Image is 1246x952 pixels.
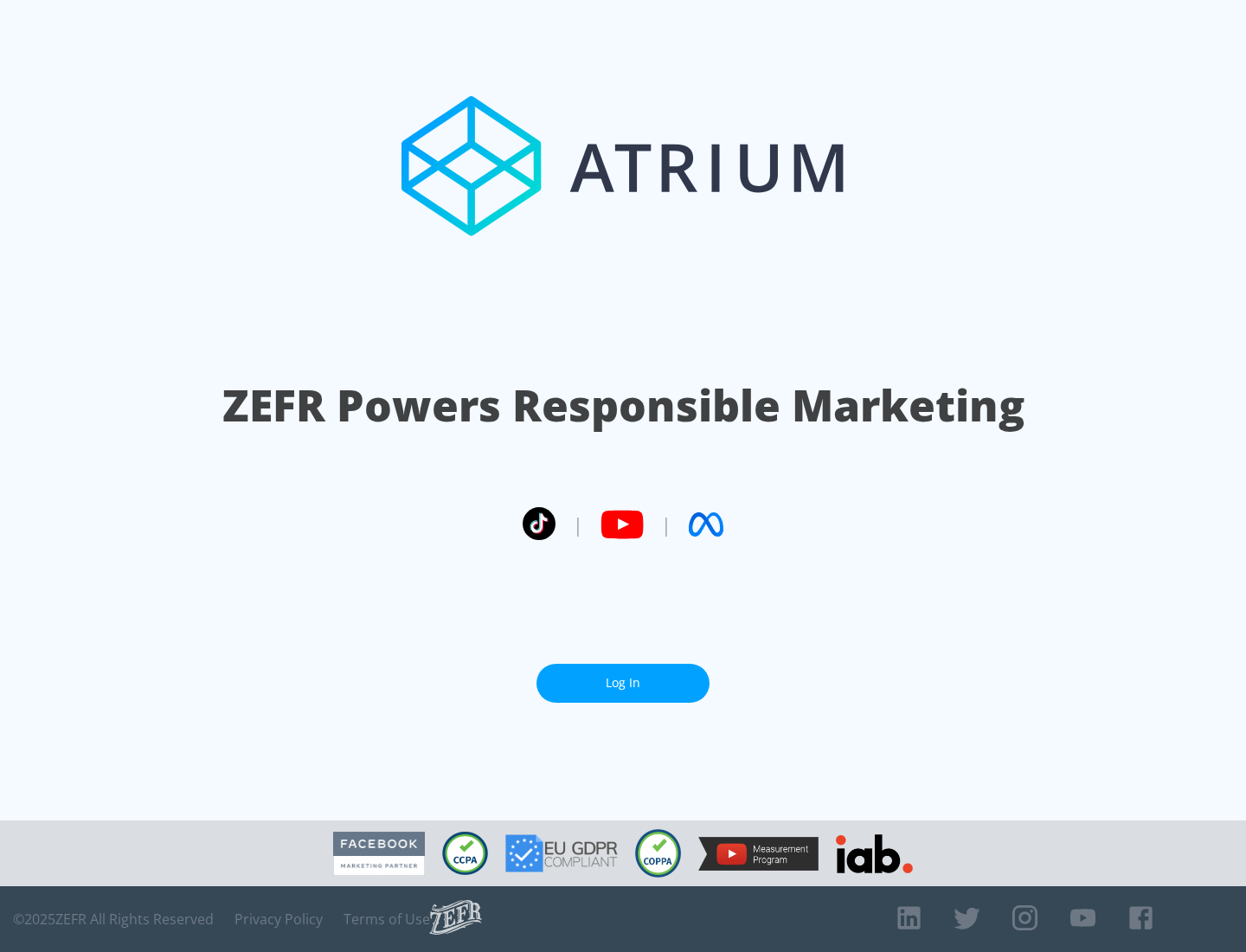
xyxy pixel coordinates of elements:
h1: ZEFR Powers Responsible Marketing [222,376,1024,435]
img: COPPA Compliant [635,829,681,878]
a: Privacy Policy [234,910,323,928]
img: Facebook Marketing Partner [333,832,425,876]
img: YouTube Measurement Program [698,837,819,871]
a: Log In [536,664,710,703]
img: GDPR Compliant [505,834,618,872]
img: CCPA Compliant [442,832,488,875]
span: | [661,511,671,537]
span: | [573,511,583,537]
span: © 2025 ZEFR All Rights Reserved [13,910,214,928]
a: Terms of Use [344,910,430,928]
img: IAB [836,834,913,873]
